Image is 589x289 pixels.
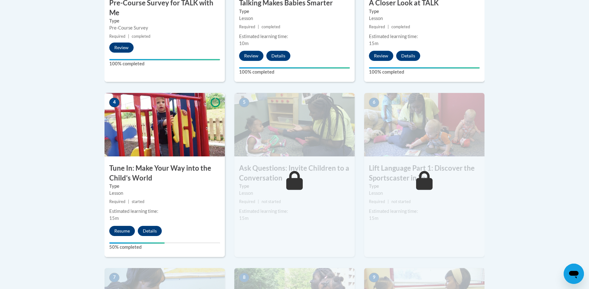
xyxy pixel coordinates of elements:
[109,60,220,67] label: 100% completed
[138,226,162,236] button: Details
[266,51,290,61] button: Details
[109,24,220,31] div: Pre-Course Survey
[109,242,165,244] div: Your progress
[258,24,259,29] span: |
[109,199,125,204] span: Required
[128,199,129,204] span: |
[239,199,255,204] span: Required
[369,273,379,282] span: 9
[564,264,584,284] iframe: Button to launch messaging window
[239,33,350,40] div: Estimated learning time:
[109,273,119,282] span: 7
[132,34,150,39] span: completed
[239,67,350,69] div: Your progress
[109,43,134,53] button: Review
[388,24,389,29] span: |
[109,59,220,60] div: Your progress
[369,51,393,61] button: Review
[239,190,350,197] div: Lesson
[396,51,420,61] button: Details
[109,208,220,215] div: Estimated learning time:
[239,273,249,282] span: 8
[239,69,350,76] label: 100% completed
[369,8,480,15] label: Type
[128,34,129,39] span: |
[239,41,249,46] span: 10m
[369,67,480,69] div: Your progress
[369,183,480,190] label: Type
[109,215,119,221] span: 15m
[369,41,378,46] span: 15m
[109,98,119,107] span: 4
[109,34,125,39] span: Required
[109,190,220,197] div: Lesson
[132,199,144,204] span: started
[369,33,480,40] div: Estimated learning time:
[239,24,255,29] span: Required
[239,15,350,22] div: Lesson
[239,51,263,61] button: Review
[234,93,355,156] img: Course Image
[239,183,350,190] label: Type
[369,69,480,76] label: 100% completed
[239,98,249,107] span: 5
[369,98,379,107] span: 6
[104,93,225,156] img: Course Image
[262,24,280,29] span: completed
[239,208,350,215] div: Estimated learning time:
[369,190,480,197] div: Lesson
[369,15,480,22] div: Lesson
[364,163,484,183] h3: Lift Language Part 1: Discover the Sportscaster in You
[391,199,411,204] span: not started
[262,199,281,204] span: not started
[391,24,410,29] span: completed
[109,183,220,190] label: Type
[388,199,389,204] span: |
[109,244,220,251] label: 50% completed
[234,163,355,183] h3: Ask Questions: Invite Children to a Conversation
[239,8,350,15] label: Type
[109,17,220,24] label: Type
[239,215,249,221] span: 15m
[258,199,259,204] span: |
[364,93,484,156] img: Course Image
[369,199,385,204] span: Required
[109,226,135,236] button: Resume
[104,163,225,183] h3: Tune In: Make Your Way into the Child’s World
[369,208,480,215] div: Estimated learning time:
[369,24,385,29] span: Required
[369,215,378,221] span: 15m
